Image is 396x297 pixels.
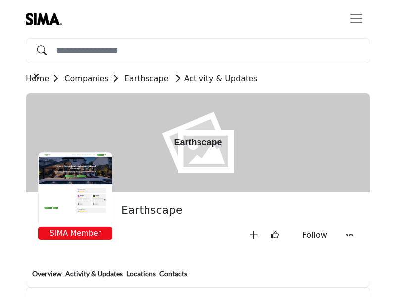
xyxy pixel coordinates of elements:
button: More details [342,227,358,244]
button: Toggle navigation [343,9,370,29]
a: Activity & Updates [171,74,258,83]
a: Contacts [159,268,188,287]
a: Home [26,74,64,83]
button: Follow [288,227,337,244]
button: Like [267,227,283,244]
a: Companies [64,74,124,83]
span: SIMA Member [40,228,110,239]
h1: Earthscape [174,93,222,192]
a: Overview [32,268,62,287]
a: Activity & Updates [65,268,123,287]
a: Earthscape [124,74,169,83]
a: Locations [126,268,156,287]
h2: Earthscape [121,204,353,217]
input: Search Solutions [26,38,370,63]
img: site Logo [26,13,67,25]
